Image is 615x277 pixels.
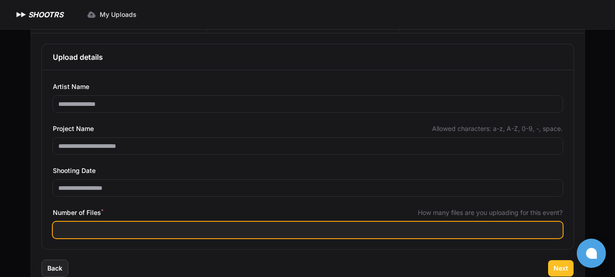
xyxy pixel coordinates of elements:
[53,123,94,134] span: Project Name
[42,260,68,277] button: Back
[577,239,606,268] button: Open chat window
[47,264,62,273] span: Back
[100,10,137,19] span: My Uploads
[418,208,563,217] span: How many files are you uploading for this event?
[548,260,574,277] button: Next
[53,52,563,63] h3: Upload details
[53,207,103,218] span: Number of Files
[28,9,63,20] h1: SHOOTRS
[554,264,568,273] span: Next
[15,9,28,20] img: SHOOTRS
[81,6,142,23] a: My Uploads
[53,165,96,176] span: Shooting Date
[53,81,89,92] span: Artist Name
[15,9,63,20] a: SHOOTRS SHOOTRS
[432,124,563,133] span: Allowed characters: a-z, A-Z, 0-9, -, space.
